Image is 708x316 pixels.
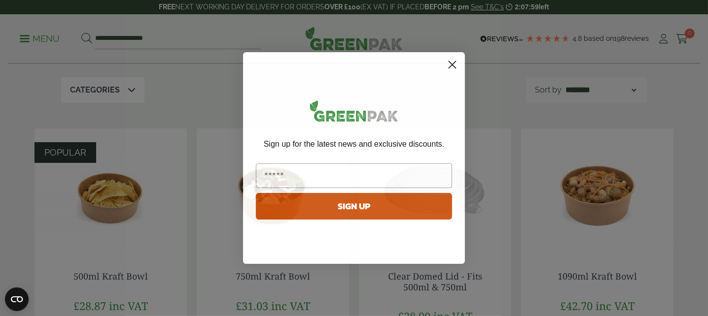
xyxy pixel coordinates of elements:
[256,96,452,129] img: greenpak_logo
[264,140,444,148] span: Sign up for the latest news and exclusive discounts.
[256,163,452,188] input: Email
[5,287,29,311] button: Open CMP widget
[256,193,452,220] button: SIGN UP
[444,56,461,73] button: Close dialog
